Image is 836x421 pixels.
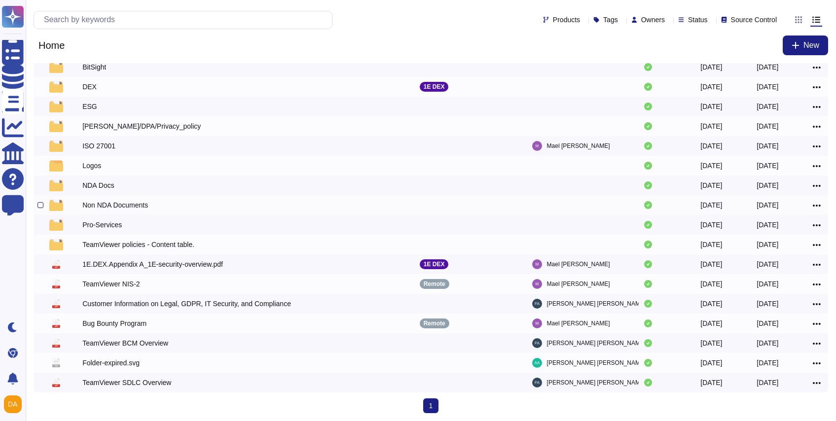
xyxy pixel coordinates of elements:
div: Non NDA Documents [82,200,148,210]
div: [DATE] [700,299,722,309]
div: TeamViewer BCM Overview [82,338,168,348]
div: [DATE] [700,180,722,190]
div: ISO 27001 [82,141,115,151]
span: [PERSON_NAME] [PERSON_NAME] [547,358,646,368]
img: folder [49,140,63,152]
p: Remote [424,281,445,287]
img: user [532,259,542,269]
button: New [783,35,828,55]
img: folder [49,179,63,191]
div: [DATE] [757,220,778,230]
div: [DATE] [757,62,778,72]
div: TeamViewer SDLC Overview [82,378,171,387]
span: Mael [PERSON_NAME] [547,141,610,151]
span: 1 [423,398,439,413]
div: [DATE] [700,240,722,249]
div: [DATE] [700,378,722,387]
div: [DATE] [757,378,778,387]
span: Source Control [731,16,777,23]
div: [DATE] [700,220,722,230]
img: folder [49,239,63,250]
img: folder [49,219,63,231]
div: ESG [82,102,97,111]
span: [PERSON_NAME] [PERSON_NAME] [547,299,646,309]
div: [DATE] [700,102,722,111]
div: [DATE] [700,358,722,368]
input: Search by keywords [39,11,332,29]
img: folder [49,199,63,211]
div: [DATE] [757,318,778,328]
div: [DATE] [757,82,778,92]
div: [DATE] [757,121,778,131]
img: folder [49,160,63,172]
span: Tags [603,16,618,23]
div: [DATE] [757,102,778,111]
div: [DATE] [700,62,722,72]
div: [DATE] [757,299,778,309]
div: DEX [82,82,97,92]
div: [DATE] [700,279,722,289]
div: Folder-expired.svg [82,358,140,368]
img: user [532,338,542,348]
div: Pro-Services [82,220,122,230]
span: Products [553,16,580,23]
img: user [532,378,542,387]
div: Logos [82,161,101,171]
div: 1E.DEX.Appendix A_1E-security-overview.pdf [82,259,223,269]
div: [PERSON_NAME]/DPA/Privacy_policy [82,121,201,131]
div: TeamViewer policies - Content table. [82,240,194,249]
span: [PERSON_NAME] [PERSON_NAME] [547,338,646,348]
div: [DATE] [757,141,778,151]
div: Customer Information on Legal, GDPR, IT Security, and Compliance [82,299,291,309]
div: [DATE] [700,338,722,348]
img: user [532,279,542,289]
div: [DATE] [700,141,722,151]
div: TeamViewer NIS-2 [82,279,140,289]
span: Owners [641,16,665,23]
img: user [532,358,542,368]
div: Bug Bounty Program [82,318,146,328]
span: Home [34,38,70,53]
img: folder [49,81,63,93]
div: [DATE] [700,82,722,92]
div: [DATE] [757,338,778,348]
img: user [532,141,542,151]
span: Mael [PERSON_NAME] [547,259,610,269]
div: [DATE] [700,259,722,269]
div: [DATE] [700,161,722,171]
img: user [532,299,542,309]
img: folder [49,101,63,112]
span: Mael [PERSON_NAME] [547,279,610,289]
div: [DATE] [700,121,722,131]
div: [DATE] [757,161,778,171]
div: NDA Docs [82,180,114,190]
div: [DATE] [700,200,722,210]
div: [DATE] [757,180,778,190]
div: [DATE] [757,240,778,249]
div: [DATE] [757,259,778,269]
img: folder [49,61,63,73]
p: 1E DEX [424,84,445,90]
p: 1E DEX [424,261,445,267]
span: Status [688,16,708,23]
div: [DATE] [757,279,778,289]
span: [PERSON_NAME] [PERSON_NAME] [547,378,646,387]
button: user [2,393,29,415]
div: BitSight [82,62,106,72]
div: [DATE] [757,200,778,210]
div: [DATE] [757,358,778,368]
img: user [4,395,22,413]
img: folder [49,120,63,132]
img: user [532,318,542,328]
div: [DATE] [700,318,722,328]
p: Remote [424,320,445,326]
span: Mael [PERSON_NAME] [547,318,610,328]
span: New [803,41,819,49]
